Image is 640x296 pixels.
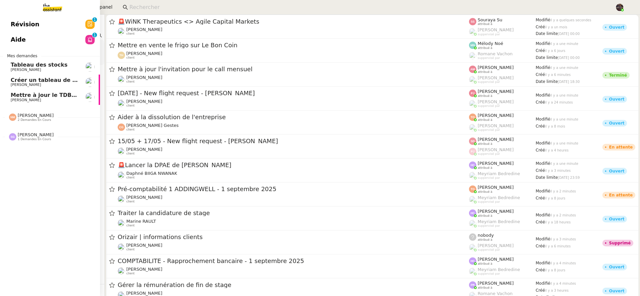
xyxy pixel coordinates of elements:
span: [PERSON_NAME] [18,113,54,118]
app-user-label: suppervisé par [469,123,536,132]
img: users%2FKPVW5uJ7nAf2BaBJPZnFMauzfh73%2Favatar%2FDigitalCollectionThumbnailHandler.jpeg [118,171,125,179]
span: [PERSON_NAME] [478,185,514,190]
span: Modifié [536,213,550,217]
img: svg [469,161,476,169]
span: client [126,32,135,36]
app-user-label: attribué à [469,257,536,265]
span: [PERSON_NAME] [126,99,162,104]
span: Modifié [536,281,550,286]
div: Ouvert [609,121,624,125]
span: [PERSON_NAME] [11,83,41,87]
span: Mettre en vente le frigo sur Le Bon Coin [118,42,469,48]
span: Créé [536,100,545,105]
app-user-detailed-label: client [118,219,469,227]
span: [DATE] 23:59 [558,176,580,179]
p: 1 [93,17,96,23]
app-user-label: attribué à [469,65,536,74]
span: attribué à [478,166,492,170]
span: Meyriam Bedredine [478,267,520,272]
span: Créé [536,268,545,272]
span: [PERSON_NAME] [126,147,162,152]
span: Modifié [536,41,550,46]
span: Créé [536,124,545,129]
img: users%2FvmnJXRNjGXZGy0gQLmH5CrabyCb2%2Favatar%2F07c9d9ad-5b06-45ca-8944-a3daedea5428 [85,93,95,102]
span: il y a une minute [550,42,578,46]
img: users%2FoFdbodQ3TgNoWt9kP3GXAs5oaCq1%2Favatar%2Fprofile-pic.png [469,76,476,83]
app-user-label: attribué à [469,137,536,146]
span: 2 demandes en cours [18,118,51,122]
img: users%2FC9SBsJ0duuaSgpQFj5LgoEX8n0o2%2Favatar%2Fec9d51b8-9413-4189-adfb-7be4d8c96a3c [118,243,125,251]
span: Créé [536,244,545,248]
app-user-label: suppervisé par [469,27,536,36]
span: attribué à [478,286,492,290]
img: users%2FAXgjBsdPtrYuxuZvIJjRexEdqnq2%2Favatar%2F1599931753966.jpeg [85,78,95,87]
img: users%2FoFdbodQ3TgNoWt9kP3GXAs5oaCq1%2Favatar%2Fprofile-pic.png [469,244,476,251]
img: svg [469,209,476,217]
app-user-label: attribué à [469,281,536,289]
span: [PERSON_NAME] [478,99,514,104]
img: svg [469,114,476,121]
span: client [126,272,135,275]
div: Terminé [609,73,627,77]
span: [DATE] 00:00 [558,32,580,36]
img: svg [469,42,476,49]
div: En attente [609,145,633,149]
span: WiNK Therapeutics <> Agile Capital Markets [118,19,469,25]
span: [PERSON_NAME] [478,27,514,32]
span: 🚨 [118,18,125,25]
span: Créer un tableau de bord gestion marge PAF [11,77,145,83]
span: Créé [536,72,545,77]
span: Révision [11,19,39,29]
img: users%2FoFdbodQ3TgNoWt9kP3GXAs5oaCq1%2Favatar%2Fprofile-pic.png [469,100,476,107]
span: [PERSON_NAME] [126,291,162,296]
span: suppervisé par [478,248,500,252]
span: client [126,128,135,132]
img: users%2FC9SBsJ0duuaSgpQFj5LgoEX8n0o2%2Favatar%2Fec9d51b8-9413-4189-adfb-7be4d8c96a3c [118,100,125,107]
span: 15/05 + 17/05 - New flight request - [PERSON_NAME] [118,138,469,144]
span: Date limite [536,175,558,180]
app-user-detailed-label: client [118,75,469,84]
img: users%2Fo4K84Ijfr6OOM0fa5Hz4riIOf4g2%2Favatar%2FChatGPT%20Image%201%20aou%CC%82t%202025%2C%2010_2... [118,219,125,227]
div: Ouvert [609,25,624,29]
span: [PERSON_NAME] [478,123,514,128]
span: suppervisé par [478,176,500,180]
app-user-detailed-label: client [118,27,469,36]
span: [PERSON_NAME] [478,243,514,248]
app-user-label: suppervisé par [469,219,536,228]
span: Créé [536,148,545,152]
app-user-label: suppervisé par [469,99,536,108]
app-user-label: suppervisé par [469,51,536,60]
app-user-detailed-label: client [118,243,469,251]
span: il y a 3 minutes [545,169,571,172]
app-user-detailed-label: client [118,171,469,179]
span: attribué à [478,46,492,50]
span: client [126,56,135,60]
nz-badge-sup: 1 [92,33,97,37]
app-user-detailed-label: client [118,123,469,132]
img: svg [469,281,476,289]
span: [PERSON_NAME] [478,89,514,94]
span: il y a une minute [550,66,578,70]
span: [PERSON_NAME] [126,27,162,32]
span: suppervisé par [478,33,500,36]
span: [PERSON_NAME] [126,75,162,80]
app-user-label: suppervisé par [469,195,536,204]
img: users%2Fa6PbEmLwvGXylUqKytRPpDpAx153%2Favatar%2Ffanny.png [118,267,125,275]
span: il y a une minute [550,142,578,145]
img: users%2FyQfMwtYgTqhRP2YHWHmG2s2LYaD3%2Favatar%2Fprofile-pic.png [469,52,476,59]
span: Traiter la candidature de stage [118,210,469,216]
img: users%2FaellJyylmXSg4jqeVbanehhyYJm1%2Favatar%2Fprofile-pic%20(4).png [469,268,476,275]
app-user-label: attribué à [469,113,536,122]
img: 2af2e8ed-4e7a-4339-b054-92d163d57814 [616,4,623,11]
app-user-label: attribué à [469,41,536,50]
span: Mettre à jour le TDB JUNCADIS [11,92,102,98]
span: Lancer la DPAE de [PERSON_NAME] [118,162,469,168]
span: [PERSON_NAME] [478,147,514,152]
span: 1 demandes en cours [18,138,51,141]
span: [PERSON_NAME] Gestes [126,123,179,128]
span: [DATE] 00:00 [558,56,580,60]
span: Modifié [536,18,550,22]
input: Rechercher [129,3,608,12]
app-user-detailed-label: client [118,99,469,108]
span: [PERSON_NAME] [18,132,54,137]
